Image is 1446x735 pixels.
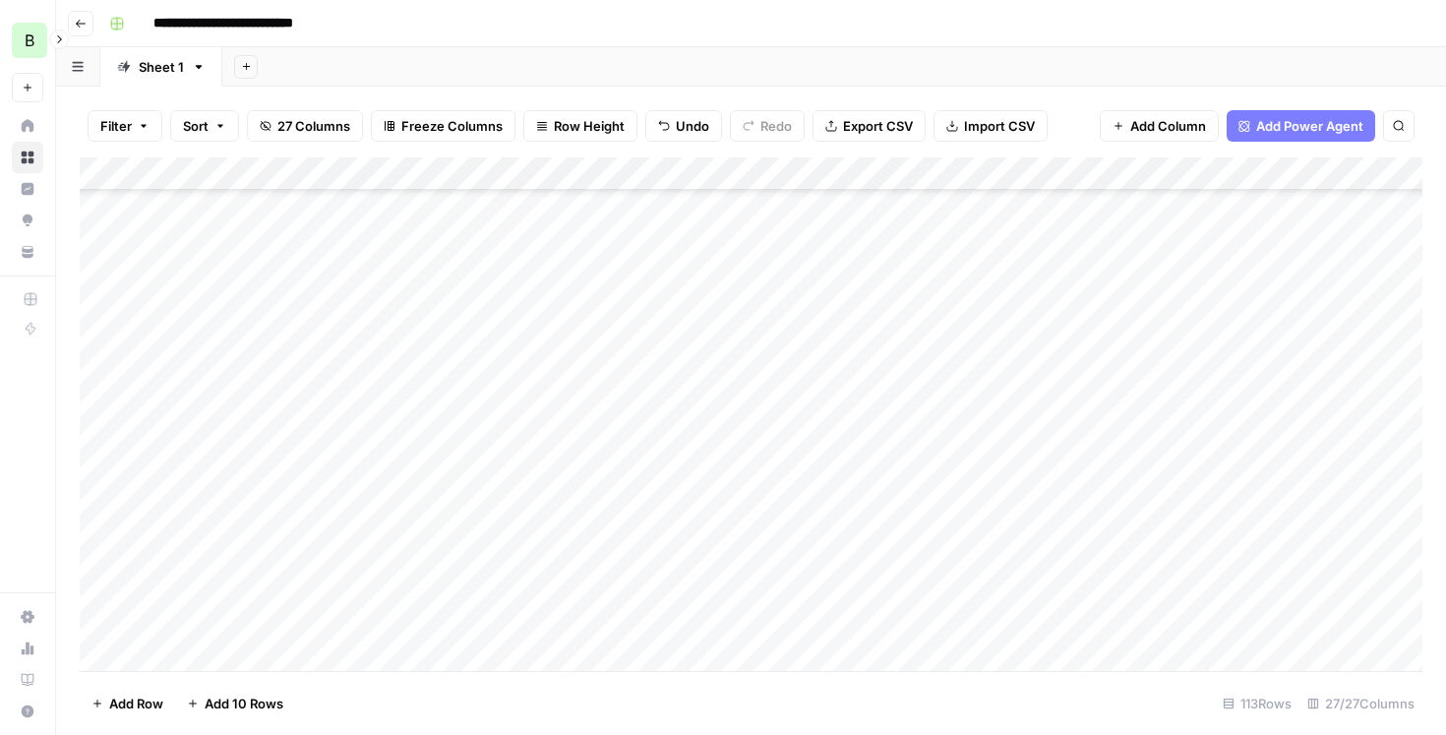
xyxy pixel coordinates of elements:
[1256,116,1363,136] span: Add Power Agent
[1100,110,1219,142] button: Add Column
[1299,688,1422,719] div: 27/27 Columns
[371,110,515,142] button: Freeze Columns
[109,694,163,713] span: Add Row
[1227,110,1375,142] button: Add Power Agent
[1130,116,1206,136] span: Add Column
[12,142,43,173] a: Browse
[12,664,43,696] a: Learning Hub
[843,116,913,136] span: Export CSV
[676,116,709,136] span: Undo
[554,116,625,136] span: Row Height
[12,16,43,65] button: Workspace: Blindspot
[401,116,503,136] span: Freeze Columns
[12,236,43,268] a: Your Data
[523,110,637,142] button: Row Height
[80,688,175,719] button: Add Row
[170,110,239,142] button: Sort
[88,110,162,142] button: Filter
[100,116,132,136] span: Filter
[12,110,43,142] a: Home
[813,110,926,142] button: Export CSV
[760,116,792,136] span: Redo
[247,110,363,142] button: 27 Columns
[183,116,209,136] span: Sort
[964,116,1035,136] span: Import CSV
[12,205,43,236] a: Opportunities
[1215,688,1299,719] div: 113 Rows
[12,696,43,727] button: Help + Support
[100,47,222,87] a: Sheet 1
[205,694,283,713] span: Add 10 Rows
[175,688,295,719] button: Add 10 Rows
[277,116,350,136] span: 27 Columns
[645,110,722,142] button: Undo
[139,57,184,77] div: Sheet 1
[730,110,805,142] button: Redo
[12,173,43,205] a: Insights
[12,633,43,664] a: Usage
[25,29,34,52] span: B
[934,110,1048,142] button: Import CSV
[12,601,43,633] a: Settings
